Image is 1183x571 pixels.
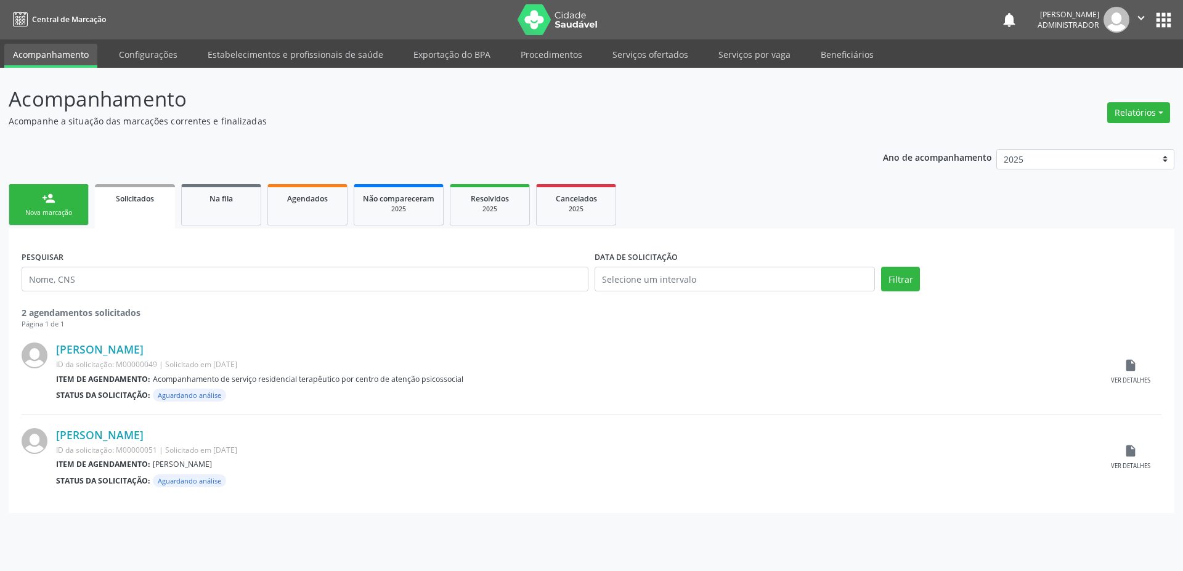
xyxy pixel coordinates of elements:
[42,192,55,205] div: person_add
[56,476,150,486] b: Status da solicitação:
[153,374,463,384] span: Acompanhamento de serviço residencial terapêutico por centro de atenção psicossocial
[56,342,144,356] a: [PERSON_NAME]
[881,267,920,291] button: Filtrar
[1107,102,1170,123] button: Relatórios
[459,205,521,214] div: 2025
[595,248,678,267] label: DATA DE SOLICITAÇÃO
[556,193,597,204] span: Cancelados
[153,389,226,402] span: Aguardando análise
[1038,9,1099,20] div: [PERSON_NAME]
[165,445,237,455] span: Solicitado em [DATE]
[153,474,226,487] span: Aguardando análise
[1124,358,1137,372] i: insert_drive_file
[56,428,144,442] a: [PERSON_NAME]
[1111,462,1150,471] div: Ver detalhes
[1153,9,1174,31] button: apps
[32,14,106,25] span: Central de Marcação
[812,44,882,65] a: Beneficiários
[405,44,499,65] a: Exportação do BPA
[1124,444,1137,458] i: insert_drive_file
[116,193,154,204] span: Solicitados
[56,459,150,469] b: Item de agendamento:
[1134,11,1148,25] i: 
[287,193,328,204] span: Agendados
[1111,376,1150,385] div: Ver detalhes
[209,193,233,204] span: Na fila
[363,193,434,204] span: Não compareceram
[22,428,47,454] img: img
[153,459,212,469] span: [PERSON_NAME]
[1038,20,1099,30] span: Administrador
[1001,11,1018,28] button: notifications
[9,9,106,30] a: Central de Marcação
[1129,7,1153,33] button: 
[710,44,799,65] a: Serviços por vaga
[1104,7,1129,33] img: img
[883,149,992,164] p: Ano de acompanhamento
[545,205,607,214] div: 2025
[9,84,824,115] p: Acompanhamento
[595,267,875,291] input: Selecione um intervalo
[22,267,588,291] input: Nome, CNS
[9,115,824,128] p: Acompanhe a situação das marcações correntes e finalizadas
[22,248,63,267] label: PESQUISAR
[471,193,509,204] span: Resolvidos
[165,359,237,370] span: Solicitado em [DATE]
[199,44,392,65] a: Estabelecimentos e profissionais de saúde
[56,445,163,455] span: ID da solicitação: M00000051 |
[604,44,697,65] a: Serviços ofertados
[22,342,47,368] img: img
[110,44,186,65] a: Configurações
[22,319,1161,330] div: Página 1 de 1
[56,359,163,370] span: ID da solicitação: M00000049 |
[22,307,140,318] strong: 2 agendamentos solicitados
[56,390,150,400] b: Status da solicitação:
[363,205,434,214] div: 2025
[4,44,97,68] a: Acompanhamento
[18,208,79,217] div: Nova marcação
[56,374,150,384] b: Item de agendamento:
[512,44,591,65] a: Procedimentos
